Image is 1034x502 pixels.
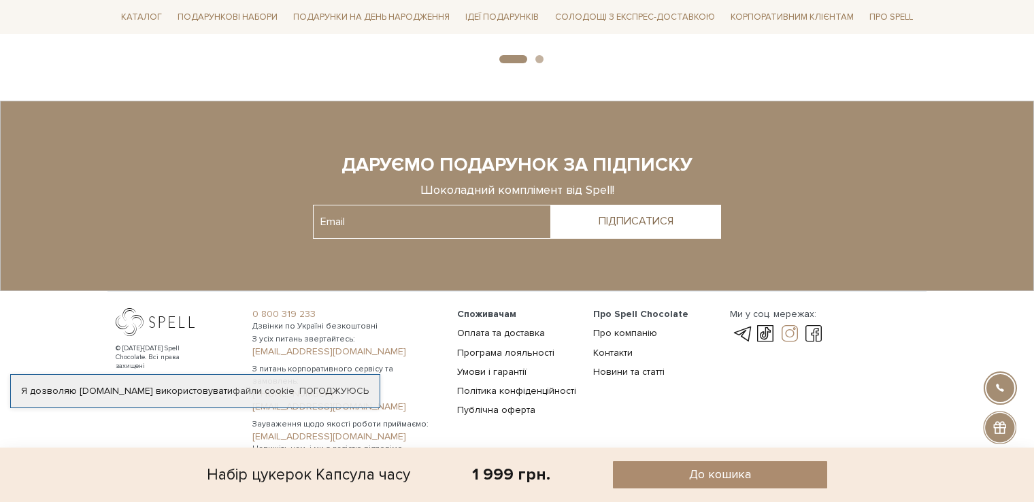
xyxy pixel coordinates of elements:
[457,347,554,358] a: Програма лояльності
[593,308,688,320] span: Про Spell Chocolate
[730,326,753,342] a: telegram
[457,366,527,378] a: Умови і гарантії
[457,385,576,397] a: Політика конфіденційності
[472,464,550,485] div: 1 999 грн.
[802,326,825,342] a: facebook
[460,7,544,28] a: Ідеї подарунків
[457,308,516,320] span: Споживачам
[116,344,207,371] div: © [DATE]-[DATE] Spell Chocolate. Всі права захищені
[252,443,441,455] span: Напишіть нам, і ми з радістю відповімо
[730,308,825,320] div: Ми у соц. мережах:
[299,385,369,397] a: Погоджуюсь
[252,346,441,358] a: [EMAIL_ADDRESS][DOMAIN_NAME]
[172,7,283,28] a: Подарункові набори
[252,308,441,320] a: 0 800 319 233
[252,333,441,346] span: З усіх питань звертайтесь:
[593,347,633,358] a: Контакти
[233,385,295,397] a: файли cookie
[499,55,527,63] button: 1 of 2
[689,467,751,482] span: До кошика
[864,7,918,28] a: Про Spell
[550,5,720,29] a: Солодощі з експрес-доставкою
[778,326,801,342] a: instagram
[754,326,777,342] a: tik-tok
[593,366,665,378] a: Новини та статті
[11,385,380,397] div: Я дозволяю [DOMAIN_NAME] використовувати
[457,327,545,339] a: Оплата та доставка
[457,404,535,416] a: Публічна оферта
[207,461,410,488] div: Набір цукерок Капсула часу
[725,7,859,28] a: Корпоративним клієнтам
[593,327,657,339] a: Про компанію
[288,7,455,28] a: Подарунки на День народження
[252,431,441,443] a: [EMAIL_ADDRESS][DOMAIN_NAME]
[116,7,167,28] a: Каталог
[252,418,441,431] span: Зауваження щодо якості роботи приймаємо:
[613,461,827,488] button: До кошика
[252,363,441,388] span: З питань корпоративного сервісу та замовлень:
[535,55,544,63] button: 2 of 2
[252,320,441,333] span: Дзвінки по Україні безкоштовні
